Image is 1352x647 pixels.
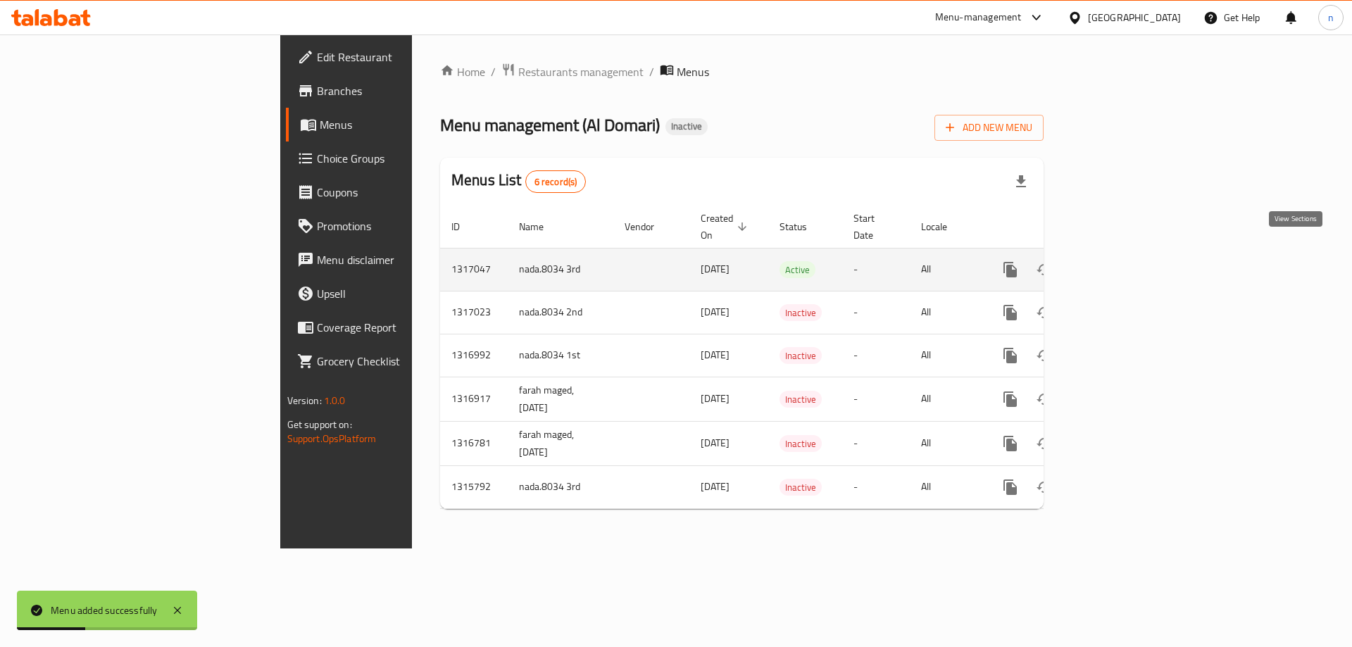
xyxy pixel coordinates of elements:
[286,74,506,108] a: Branches
[910,421,982,465] td: All
[1027,382,1061,416] button: Change Status
[317,150,495,167] span: Choice Groups
[1027,296,1061,329] button: Change Status
[451,218,478,235] span: ID
[842,377,910,421] td: -
[286,243,506,277] a: Menu disclaimer
[665,120,708,132] span: Inactive
[1088,10,1181,25] div: [GEOGRAPHIC_DATA]
[525,170,587,193] div: Total records count
[1027,427,1061,460] button: Change Status
[440,109,660,141] span: Menu management ( Al Domari )
[780,347,822,364] div: Inactive
[508,421,613,465] td: farah maged, [DATE]
[701,260,730,278] span: [DATE]
[946,119,1032,137] span: Add New Menu
[677,63,709,80] span: Menus
[508,465,613,508] td: nada.8034 3rd
[701,210,751,244] span: Created On
[701,477,730,496] span: [DATE]
[780,305,822,321] span: Inactive
[51,603,158,618] div: Menu added successfully
[324,391,346,410] span: 1.0.0
[1328,10,1334,25] span: n
[780,479,822,496] span: Inactive
[934,115,1044,141] button: Add New Menu
[317,218,495,234] span: Promotions
[842,421,910,465] td: -
[518,63,644,80] span: Restaurants management
[780,479,822,496] div: Inactive
[440,63,1044,81] nav: breadcrumb
[910,465,982,508] td: All
[287,415,352,434] span: Get support on:
[921,218,965,235] span: Locale
[780,436,822,452] span: Inactive
[1004,165,1038,199] div: Export file
[701,303,730,321] span: [DATE]
[440,206,1140,509] table: enhanced table
[994,427,1027,460] button: more
[910,291,982,334] td: All
[287,429,377,448] a: Support.OpsPlatform
[910,334,982,377] td: All
[842,291,910,334] td: -
[780,435,822,452] div: Inactive
[286,344,506,378] a: Grocery Checklist
[649,63,654,80] li: /
[1027,470,1061,504] button: Change Status
[286,108,506,142] a: Menus
[780,261,815,278] div: Active
[1027,339,1061,372] button: Change Status
[780,218,825,235] span: Status
[910,248,982,291] td: All
[317,319,495,336] span: Coverage Report
[853,210,893,244] span: Start Date
[501,63,644,81] a: Restaurants management
[508,291,613,334] td: nada.8034 2nd
[780,391,822,408] div: Inactive
[526,175,586,189] span: 6 record(s)
[286,209,506,243] a: Promotions
[910,377,982,421] td: All
[780,348,822,364] span: Inactive
[935,9,1022,26] div: Menu-management
[508,377,613,421] td: farah maged, [DATE]
[317,184,495,201] span: Coupons
[287,391,322,410] span: Version:
[317,49,495,65] span: Edit Restaurant
[317,82,495,99] span: Branches
[508,248,613,291] td: nada.8034 3rd
[508,334,613,377] td: nada.8034 1st
[286,40,506,74] a: Edit Restaurant
[994,339,1027,372] button: more
[317,251,495,268] span: Menu disclaimer
[286,310,506,344] a: Coverage Report
[701,434,730,452] span: [DATE]
[451,170,586,193] h2: Menus List
[286,142,506,175] a: Choice Groups
[842,248,910,291] td: -
[286,277,506,310] a: Upsell
[842,465,910,508] td: -
[317,353,495,370] span: Grocery Checklist
[780,262,815,278] span: Active
[842,334,910,377] td: -
[994,296,1027,329] button: more
[701,389,730,408] span: [DATE]
[519,218,562,235] span: Name
[780,304,822,321] div: Inactive
[665,118,708,135] div: Inactive
[994,253,1027,287] button: more
[994,382,1027,416] button: more
[994,470,1027,504] button: more
[317,285,495,302] span: Upsell
[780,391,822,408] span: Inactive
[286,175,506,209] a: Coupons
[982,206,1140,249] th: Actions
[625,218,672,235] span: Vendor
[701,346,730,364] span: [DATE]
[320,116,495,133] span: Menus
